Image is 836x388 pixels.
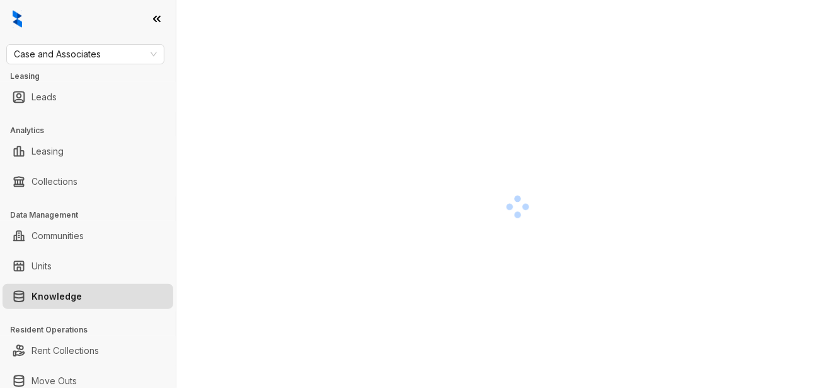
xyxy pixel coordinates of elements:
h3: Analytics [10,125,176,136]
a: Rent Collections [31,338,99,363]
h3: Leasing [10,71,176,82]
li: Leads [3,85,173,110]
a: Knowledge [31,284,82,309]
a: Leasing [31,139,64,164]
li: Collections [3,169,173,194]
a: Leads [31,85,57,110]
a: Units [31,254,52,279]
h3: Data Management [10,209,176,221]
li: Knowledge [3,284,173,309]
li: Leasing [3,139,173,164]
img: logo [13,10,22,28]
h3: Resident Operations [10,324,176,336]
a: Collections [31,169,77,194]
li: Communities [3,223,173,249]
li: Units [3,254,173,279]
li: Rent Collections [3,338,173,363]
span: Case and Associates [14,45,157,64]
a: Communities [31,223,84,249]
